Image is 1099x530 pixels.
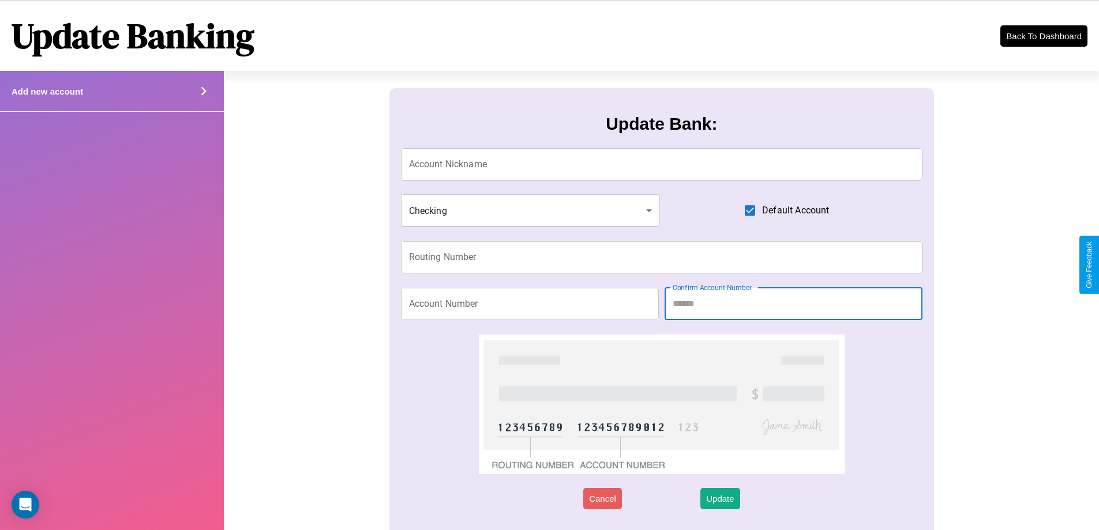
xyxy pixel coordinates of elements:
[12,87,83,96] h4: Add new account
[12,12,254,59] h1: Update Banking
[401,194,661,227] div: Checking
[673,283,752,292] label: Confirm Account Number
[762,204,829,217] span: Default Account
[606,114,717,134] h3: Update Bank:
[583,488,622,509] button: Cancel
[700,488,740,509] button: Update
[1000,25,1087,47] button: Back To Dashboard
[479,334,844,474] img: check
[12,491,39,518] div: Open Intercom Messenger
[1085,242,1093,288] div: Give Feedback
